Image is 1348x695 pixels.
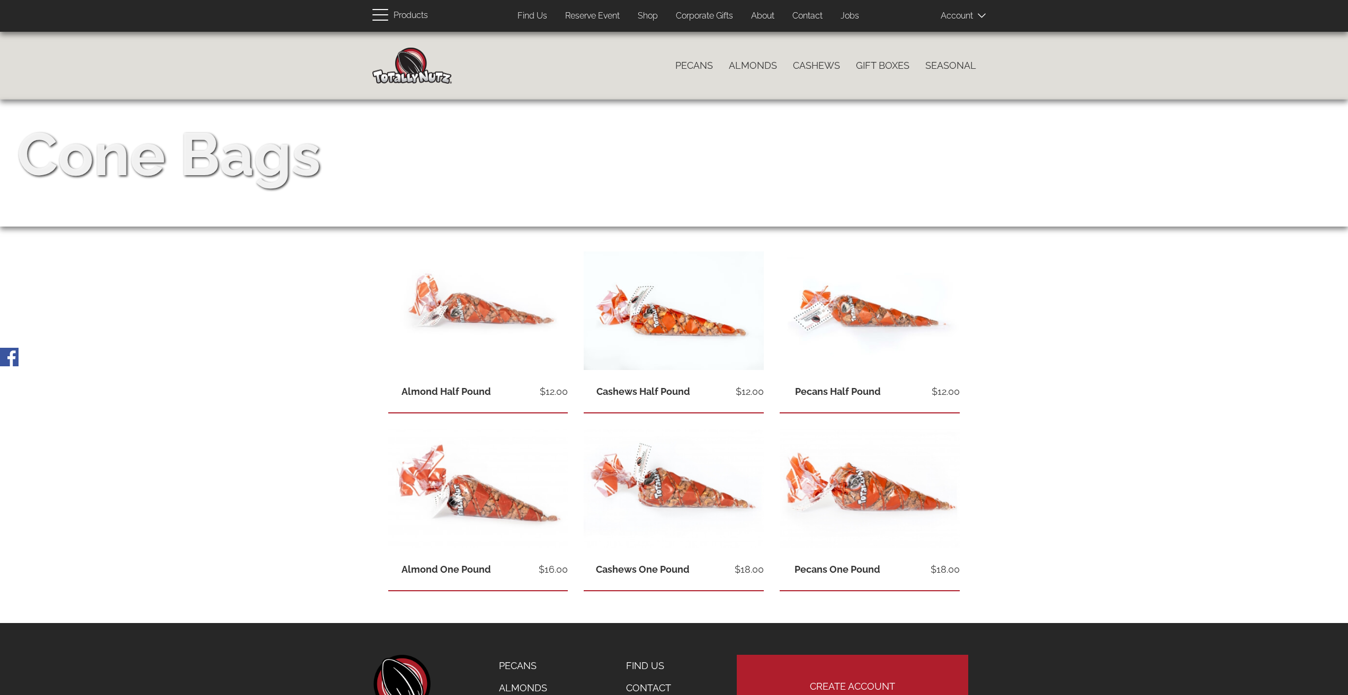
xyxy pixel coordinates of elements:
a: Find Us [510,6,555,26]
img: half pound of cinnamon roasted cashews [584,251,764,372]
a: Shop [630,6,666,26]
a: Jobs [833,6,867,26]
a: Reserve Event [557,6,628,26]
a: Cashews [785,55,848,77]
img: half pound of cinnamon-sugar glazed almonds inside a red and clear Totally Nutz poly bag [388,251,568,370]
a: Find Us [618,655,703,677]
img: Home [372,48,452,84]
a: About [743,6,782,26]
span: Products [394,8,428,23]
a: Seasonal [917,55,984,77]
a: Pecans Half Pound [795,386,881,397]
img: half pound of cinnamon roasted pecans [780,251,960,372]
img: one pound of cinnamon-sugar glazed almonds inside a red and clear Totally Nutz poly bag [388,429,568,548]
a: Pecans [491,655,558,677]
a: Pecans [667,55,721,77]
a: Corporate Gifts [668,6,741,26]
a: Contact [784,6,831,26]
a: Gift Boxes [848,55,917,77]
a: Cashews One Pound [596,564,690,575]
img: 1 pound of freshly roasted cinnamon glazed cashews in a totally nutz poly bag [584,429,764,548]
a: Almond One Pound [401,564,491,575]
a: Almonds [721,55,785,77]
img: 1 pound of freshly roasted cinnamon glazed pecans in a totally nutz poly bag [780,429,960,549]
a: Pecans One Pound [794,564,880,575]
div: Cone Bags [17,112,320,197]
a: Cashews Half Pound [596,386,690,397]
a: Almond Half Pound [401,386,491,397]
